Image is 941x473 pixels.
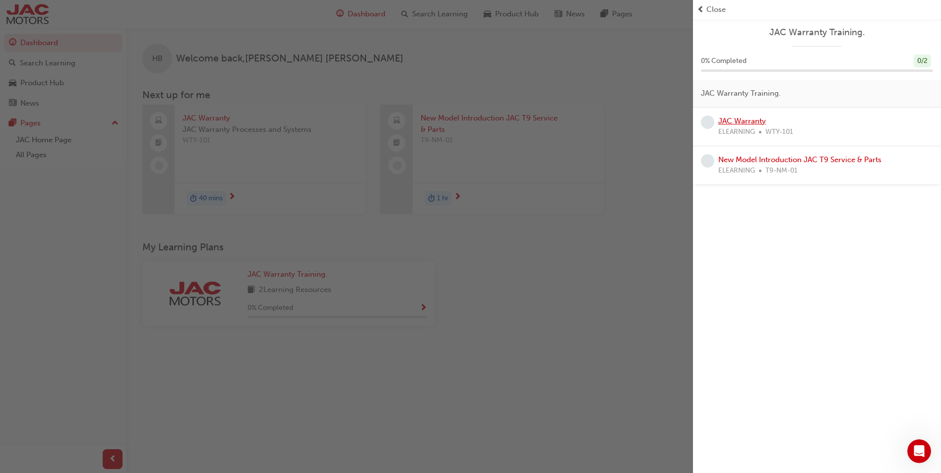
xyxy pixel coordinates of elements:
[718,155,881,164] a: New Model Introduction JAC T9 Service & Parts
[701,154,714,168] span: learningRecordVerb_NONE-icon
[718,117,766,125] a: JAC Warranty
[697,4,937,15] button: prev-iconClose
[765,165,798,177] span: T9-NM-01
[718,126,755,138] span: ELEARNING
[765,126,793,138] span: WTY-101
[701,88,781,99] span: JAC Warranty Training.
[914,55,931,68] div: 0 / 2
[701,56,747,67] span: 0 % Completed
[718,165,755,177] span: ELEARNING
[701,27,933,38] a: JAC Warranty Training.
[697,4,704,15] span: prev-icon
[907,439,931,463] iframe: Intercom live chat
[706,4,726,15] span: Close
[701,116,714,129] span: learningRecordVerb_NONE-icon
